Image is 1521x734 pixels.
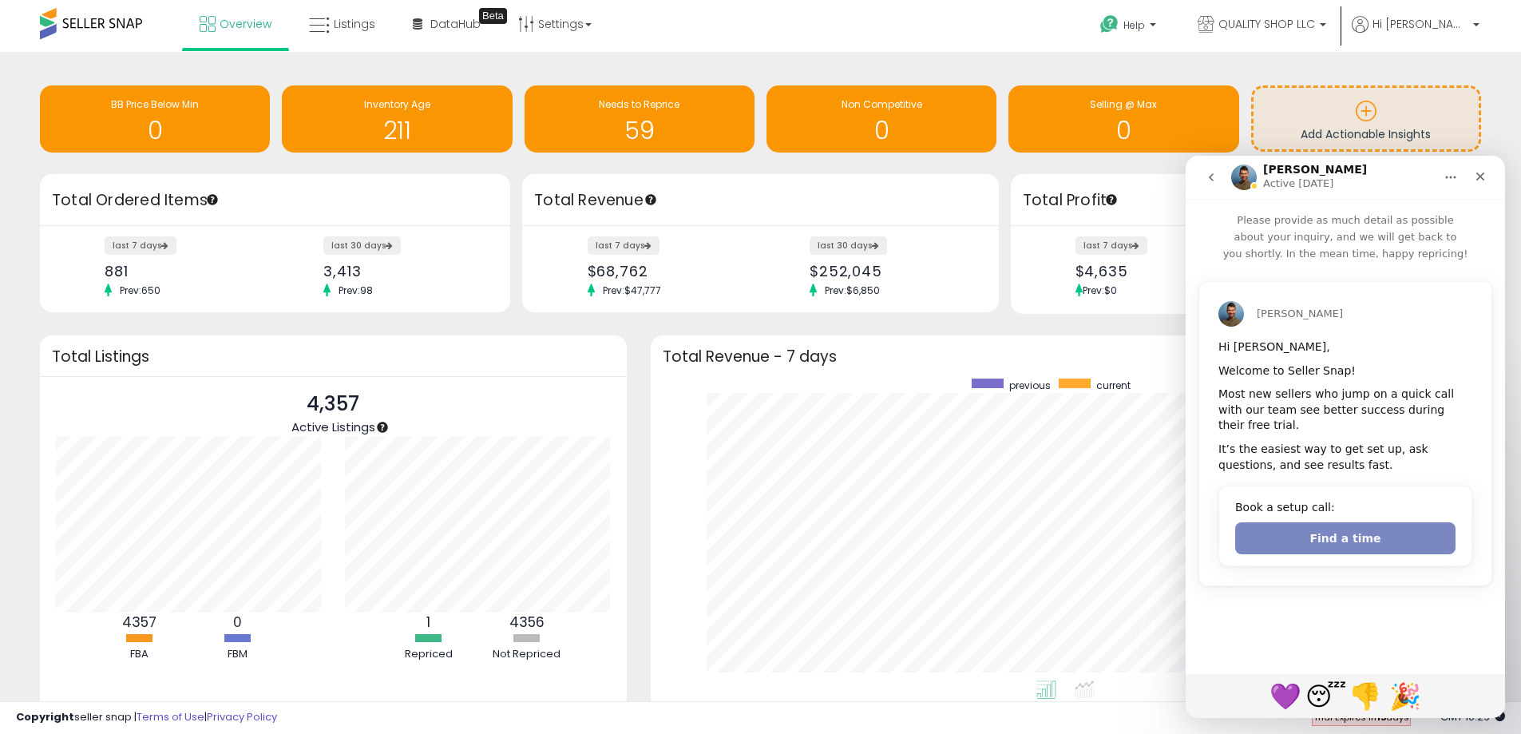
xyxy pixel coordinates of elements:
[105,263,263,280] div: 881
[1352,16,1479,52] a: Hi [PERSON_NAME]
[1123,18,1145,32] span: Help
[810,263,971,280] div: $252,045
[1008,85,1238,153] a: Selling @ Max 0
[1009,379,1051,392] span: previous
[1083,284,1117,297] span: Prev: $0
[48,117,262,144] h1: 0
[430,16,481,32] span: DataHub
[111,97,199,111] span: BB Price Below Min
[16,709,74,724] strong: Copyright
[375,420,390,434] div: Tooltip anchor
[1186,156,1505,718] iframe: Intercom live chat
[1301,126,1431,142] span: Add Actionable Insights
[810,236,887,255] label: last 30 days
[40,85,270,153] a: BB Price Below Min 0
[207,709,277,724] a: Privacy Policy
[282,85,512,153] a: Inventory Age 211
[290,117,504,144] h1: 211
[479,647,575,662] div: Not Repriced
[1075,236,1147,255] label: last 7 days
[364,97,430,111] span: Inventory Age
[291,419,375,435] span: Active Listings
[1099,14,1119,34] i: Get Help
[52,189,498,212] h3: Total Ordered Items
[92,647,188,662] div: FBA
[766,85,996,153] a: Non Competitive 0
[52,351,615,363] h3: Total Listings
[16,710,277,725] div: seller snap | |
[233,613,242,632] b: 0
[588,236,659,255] label: last 7 days
[1104,192,1119,207] div: Tooltip anchor
[533,117,747,144] h1: 59
[112,284,168,297] span: Prev: 650
[842,97,922,111] span: Non Competitive
[323,263,482,280] div: 3,413
[220,16,271,32] span: Overview
[525,85,755,153] a: Needs to Reprice 59
[1372,16,1468,32] span: Hi [PERSON_NAME]
[1016,117,1230,144] h1: 0
[331,284,381,297] span: Prev: 98
[137,709,204,724] a: Terms of Use
[509,613,545,632] b: 4356
[774,117,988,144] h1: 0
[1090,97,1157,111] span: Selling @ Max
[1087,2,1172,52] a: Help
[105,236,176,255] label: last 7 days
[595,284,669,297] span: Prev: $47,777
[1254,88,1479,149] a: Add Actionable Insights
[205,192,220,207] div: Tooltip anchor
[291,389,375,419] p: 4,357
[323,236,401,255] label: last 30 days
[426,613,430,632] b: 1
[599,97,679,111] span: Needs to Reprice
[479,8,507,24] div: Tooltip anchor
[122,613,156,632] b: 4357
[817,284,888,297] span: Prev: $6,850
[1096,379,1131,392] span: current
[663,351,1469,363] h3: Total Revenue - 7 days
[334,16,375,32] span: Listings
[381,647,477,662] div: Repriced
[1023,189,1469,212] h3: Total Profit
[588,263,749,280] div: $68,762
[1075,263,1234,280] div: $4,635
[190,647,286,662] div: FBM
[644,192,658,207] div: Tooltip anchor
[1218,16,1315,32] span: QUALITY SHOP LLC
[534,189,987,212] h3: Total Revenue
